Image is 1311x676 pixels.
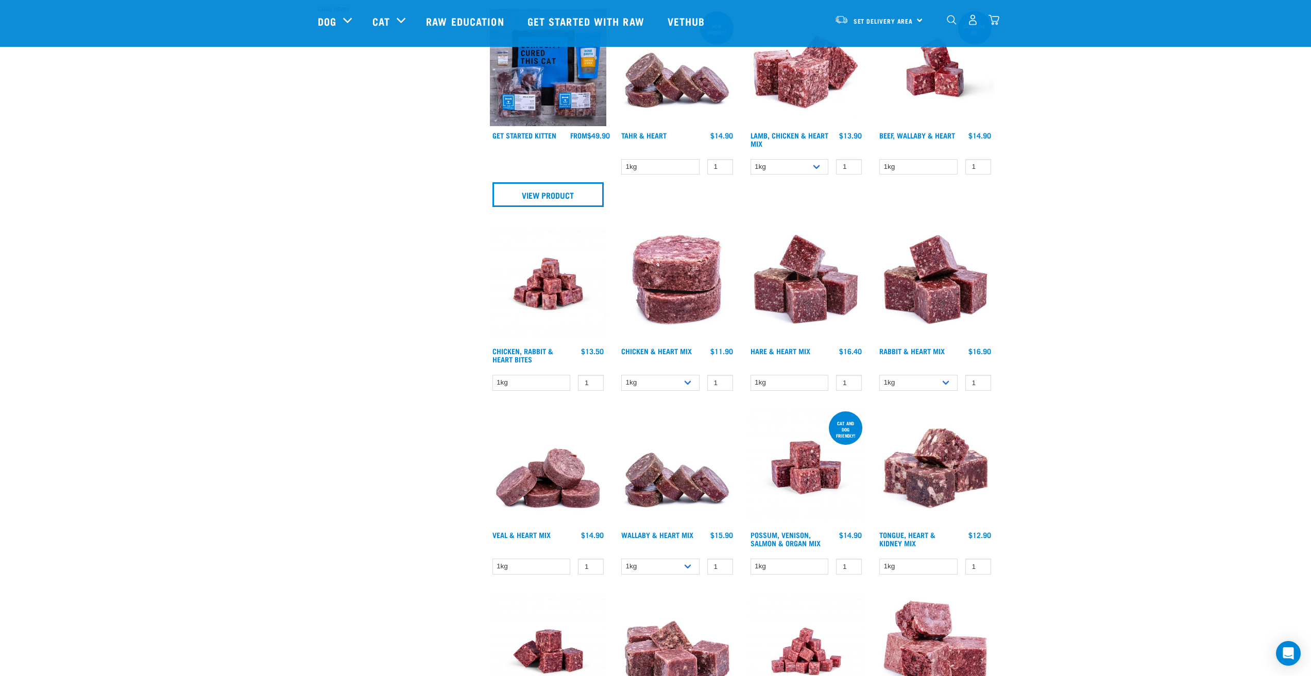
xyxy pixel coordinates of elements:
a: Dog [318,13,336,29]
img: 1087 Rabbit Heart Cubes 01 [877,226,994,342]
div: $15.90 [710,531,733,539]
a: Chicken & Heart Mix [621,349,692,353]
img: 1167 Tongue Heart Kidney Mix 01 [877,409,994,526]
a: Get started with Raw [517,1,657,42]
input: 1 [965,375,991,391]
img: Pile Of Cubed Hare Heart For Pets [748,226,865,342]
img: 1124 Lamb Chicken Heart Mix 01 [748,9,865,126]
img: 1093 Wallaby Heart Medallions 01 [619,409,736,526]
a: View Product [492,182,604,207]
div: $14.90 [581,531,604,539]
input: 1 [707,159,733,175]
div: $11.90 [710,347,733,355]
img: home-icon-1@2x.png [947,15,957,25]
div: $13.50 [581,347,604,355]
img: van-moving.png [835,15,848,24]
img: NSP Kitten Update [490,9,607,126]
input: 1 [965,159,991,175]
input: 1 [578,559,604,575]
div: $16.40 [839,347,862,355]
img: 1093 Wallaby Heart Medallions 01 [619,9,736,126]
a: Tongue, Heart & Kidney Mix [879,533,935,545]
a: Get Started Kitten [492,133,556,137]
div: $13.90 [839,131,862,140]
img: Chicken and Heart Medallions [619,226,736,342]
img: Chicken Rabbit Heart 1609 [490,226,607,342]
a: Lamb, Chicken & Heart Mix [751,133,828,145]
div: $12.90 [968,531,991,539]
a: Chicken, Rabbit & Heart Bites [492,349,553,361]
span: Set Delivery Area [854,19,913,23]
a: Hare & Heart Mix [751,349,810,353]
span: FROM [570,133,587,137]
div: $14.90 [968,131,991,140]
a: Wallaby & Heart Mix [621,533,693,536]
a: Tahr & Heart [621,133,667,137]
a: Veal & Heart Mix [492,533,551,536]
img: user.png [967,14,978,25]
a: Vethub [657,1,718,42]
img: Raw Essentials 2024 July2572 Beef Wallaby Heart [877,9,994,126]
input: 1 [707,559,733,575]
a: Beef, Wallaby & Heart [879,133,955,137]
input: 1 [836,375,862,391]
img: 1152 Veal Heart Medallions 01 [490,409,607,526]
input: 1 [836,559,862,575]
div: cat and dog friendly! [829,415,862,443]
img: Possum Venison Salmon Organ 1626 [748,409,865,526]
input: 1 [836,159,862,175]
div: Open Intercom Messenger [1276,641,1301,666]
a: Possum, Venison, Salmon & Organ Mix [751,533,821,545]
input: 1 [578,375,604,391]
input: 1 [707,375,733,391]
input: 1 [965,559,991,575]
div: $14.90 [710,131,733,140]
div: $14.90 [839,531,862,539]
img: home-icon@2x.png [989,14,999,25]
div: $49.90 [570,131,610,140]
a: Rabbit & Heart Mix [879,349,945,353]
a: Raw Education [416,1,517,42]
a: Cat [372,13,390,29]
div: $16.90 [968,347,991,355]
